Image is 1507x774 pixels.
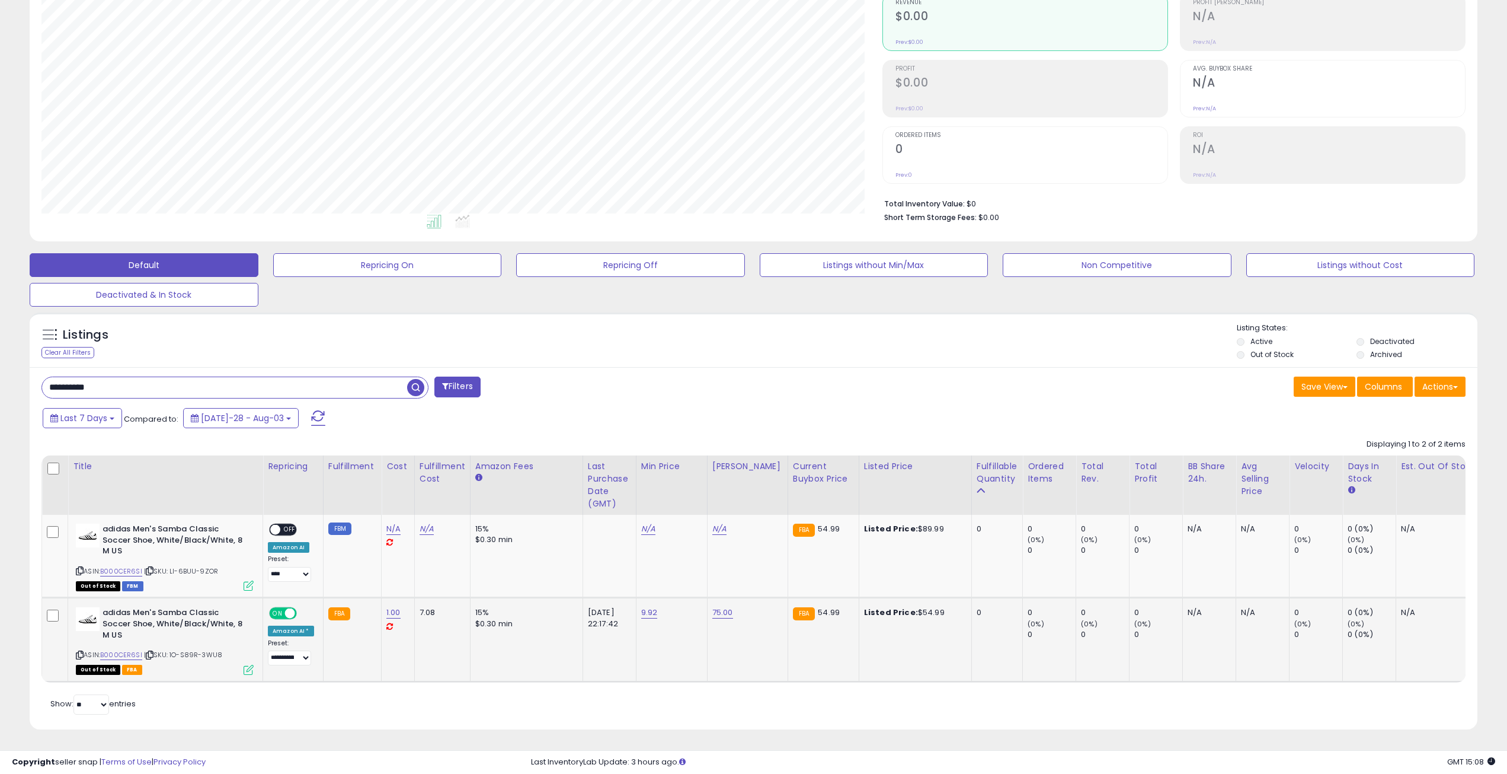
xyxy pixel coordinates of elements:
div: seller snap | | [12,757,206,768]
div: Ordered Items [1028,460,1071,485]
span: All listings that are currently out of stock and unavailable for purchase on Amazon [76,581,120,591]
div: 0 (0%) [1348,524,1396,534]
div: 15% [475,607,574,618]
div: Clear All Filters [41,347,94,358]
small: (0%) [1294,535,1311,544]
small: Prev: N/A [1193,171,1216,179]
b: adidas Men's Samba Classic Soccer Shoe, White/Black/White, 8 M US [103,524,247,560]
small: Prev: $0.00 [895,105,923,112]
div: $54.99 [864,607,962,618]
small: (0%) [1028,535,1044,544]
label: Active [1250,336,1272,346]
small: Prev: 0 [895,171,912,179]
div: 0 [1081,607,1129,618]
small: Prev: N/A [1193,105,1216,112]
div: Preset: [268,639,314,666]
a: Terms of Use [101,756,152,767]
small: Prev: $0.00 [895,39,923,46]
div: $0.30 min [475,619,574,629]
div: Current Buybox Price [793,460,854,485]
div: Fulfillable Quantity [977,460,1018,485]
a: N/A [712,523,727,535]
b: Total Inventory Value: [884,199,965,209]
div: Min Price [641,460,702,473]
button: Last 7 Days [43,408,122,428]
span: Columns [1365,381,1402,393]
small: Amazon Fees. [475,473,482,483]
small: (0%) [1348,535,1364,544]
div: 0 (0%) [1348,629,1396,640]
div: 0 [1134,524,1182,534]
div: Amazon AI * [268,626,314,636]
div: Title [73,460,258,473]
span: All listings that are currently out of stock and unavailable for purchase on Amazon [76,665,120,675]
span: Profit [895,66,1167,72]
div: Amazon Fees [475,460,578,473]
button: Listings without Min/Max [760,253,988,277]
div: 0 [977,607,1013,618]
div: 0 [1081,629,1129,640]
div: Total Rev. [1081,460,1124,485]
button: Repricing On [273,253,502,277]
div: 0 [1294,629,1342,640]
small: (0%) [1081,535,1098,544]
small: FBA [793,524,815,537]
div: Total Profit [1134,460,1178,485]
label: Deactivated [1370,336,1415,346]
div: 0 (0%) [1348,545,1396,556]
h2: N/A [1193,142,1465,158]
a: 1.00 [386,607,401,619]
label: Out of Stock [1250,349,1294,359]
div: Preset: [268,555,314,582]
div: 15% [475,524,574,534]
img: 21gHwAJ7ciL._SL40_.jpg [76,524,100,547]
small: (0%) [1134,535,1151,544]
span: OFF [295,609,314,619]
li: $0 [884,196,1457,210]
a: N/A [641,523,655,535]
div: 0 [1294,524,1342,534]
div: 0 [977,524,1013,534]
div: 0 [1028,524,1076,534]
small: FBM [328,523,351,535]
div: Velocity [1294,460,1338,473]
b: Listed Price: [864,523,918,534]
button: Deactivated & In Stock [30,283,258,307]
span: Avg. Buybox Share [1193,66,1465,72]
span: Ordered Items [895,132,1167,139]
button: Non Competitive [1003,253,1231,277]
span: 54.99 [818,607,840,618]
b: Short Term Storage Fees: [884,212,977,222]
div: 0 [1294,607,1342,618]
div: N/A [1241,524,1280,534]
button: Save View [1294,377,1355,397]
a: N/A [386,523,401,535]
a: 9.92 [641,607,658,619]
div: Last InventoryLab Update: 3 hours ago. [531,757,1495,768]
span: 2025-08-12 15:08 GMT [1447,756,1495,767]
img: 21gHwAJ7ciL._SL40_.jpg [76,607,100,631]
small: (0%) [1081,619,1098,629]
b: Listed Price: [864,607,918,618]
button: Filters [434,377,481,397]
div: Amazon AI [268,542,309,553]
div: 0 [1081,524,1129,534]
button: Default [30,253,258,277]
button: Repricing Off [516,253,745,277]
span: FBA [122,665,142,675]
small: (0%) [1348,619,1364,629]
a: B000CER6SI [100,650,142,660]
small: (0%) [1028,619,1044,629]
small: FBA [328,607,350,620]
span: Last 7 Days [60,412,107,424]
div: 0 [1294,545,1342,556]
div: 0 (0%) [1348,607,1396,618]
div: 0 [1028,629,1076,640]
div: BB Share 24h. [1188,460,1231,485]
h2: $0.00 [895,9,1167,26]
small: Days In Stock. [1348,485,1355,496]
button: Listings without Cost [1246,253,1475,277]
div: 0 [1134,545,1182,556]
small: (0%) [1134,619,1151,629]
span: Compared to: [124,413,178,425]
